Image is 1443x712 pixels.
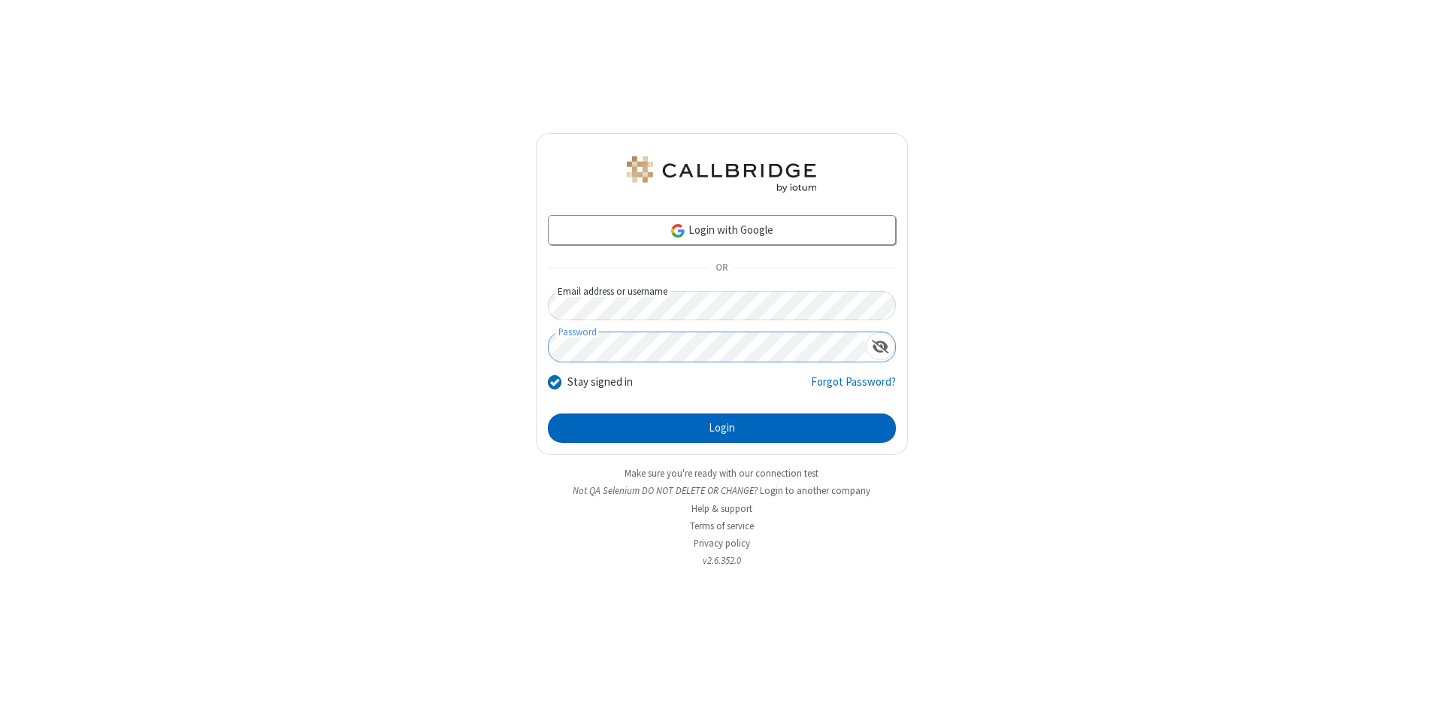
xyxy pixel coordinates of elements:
input: Password [549,332,866,362]
span: OR [709,258,734,279]
iframe: Chat [1405,673,1432,701]
button: Login [548,414,896,444]
li: Not QA Selenium DO NOT DELETE OR CHANGE? [536,483,908,498]
div: Show password [866,332,895,360]
a: Make sure you're ready with our connection test [625,467,818,480]
button: Login to another company [760,483,870,498]
a: Login with Google [548,215,896,245]
a: Help & support [691,502,752,515]
label: Stay signed in [567,374,633,391]
img: google-icon.png [670,223,686,239]
li: v2.6.352.0 [536,553,908,568]
img: QA Selenium DO NOT DELETE OR CHANGE [624,156,819,192]
input: Email address or username [548,291,896,320]
a: Privacy policy [694,537,750,550]
a: Forgot Password? [811,374,896,402]
a: Terms of service [690,520,754,532]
